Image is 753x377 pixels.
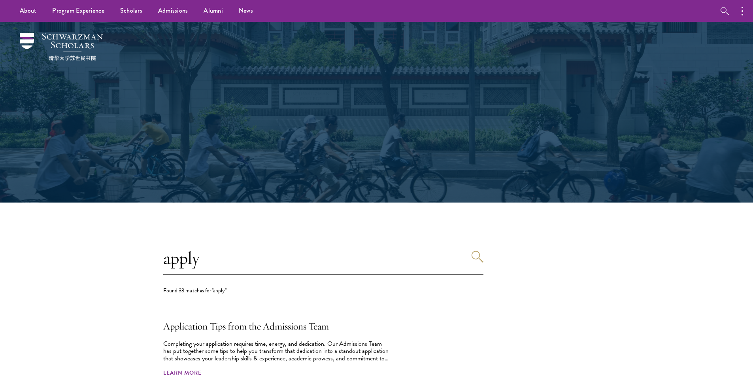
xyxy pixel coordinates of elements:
[20,33,103,61] img: Schwarzman Scholars
[163,242,483,275] input: Search
[472,251,483,263] button: Search
[163,286,483,295] div: Found 33 matches for
[163,340,391,362] div: Completing your application requires time, energy, and dedication. Our Admissions Team has put to...
[163,318,391,334] h2: Application Tips from the Admissions Team
[212,286,227,295] span: "apply"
